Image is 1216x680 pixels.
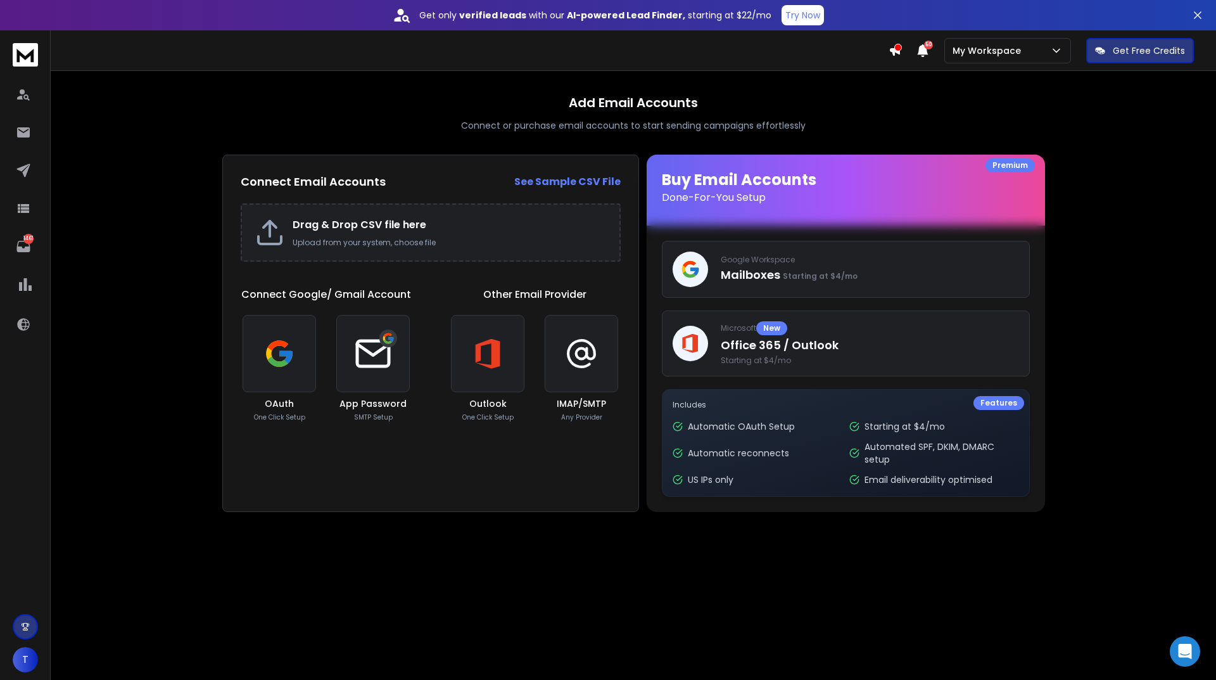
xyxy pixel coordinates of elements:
p: Automatic reconnects [688,447,789,459]
p: Get Free Credits [1113,44,1185,57]
h1: Buy Email Accounts [662,170,1030,205]
h3: App Password [339,397,407,410]
h1: Connect Google/ Gmail Account [241,287,411,302]
div: Open Intercom Messenger [1170,636,1200,667]
div: Premium [985,158,1035,172]
p: Automated SPF, DKIM, DMARC setup [864,440,1018,466]
p: Starting at $4/mo [864,420,945,433]
h3: Outlook [469,397,507,410]
button: T [13,647,38,672]
p: Any Provider [561,413,602,422]
span: Starting at $4/mo [783,271,858,281]
p: One Click Setup [462,413,514,422]
p: Connect or purchase email accounts to start sending campaigns effortlessly [461,119,806,132]
img: logo [13,43,38,67]
p: Office 365 / Outlook [721,337,1019,354]
a: 1461 [11,234,36,259]
span: 50 [924,41,933,49]
div: New [756,321,787,335]
h1: Other Email Provider [483,287,586,302]
h2: Drag & Drop CSV file here [293,217,607,233]
p: Email deliverability optimised [864,473,992,486]
a: See Sample CSV File [514,174,621,189]
h3: IMAP/SMTP [557,397,606,410]
h2: Connect Email Accounts [241,173,386,191]
p: Upload from your system, choose file [293,238,607,248]
strong: AI-powered Lead Finder, [567,9,685,22]
h1: Add Email Accounts [569,94,698,112]
p: Mailboxes [721,266,1019,284]
p: SMTP Setup [354,413,393,422]
p: Microsoft [721,321,1019,335]
p: Automatic OAuth Setup [688,420,795,433]
button: Try Now [782,5,824,25]
p: Includes [673,400,1019,410]
p: Get only with our starting at $22/mo [419,9,771,22]
div: Features [973,396,1024,410]
p: My Workspace [953,44,1026,57]
p: Try Now [785,9,820,22]
p: 1461 [23,234,34,244]
p: Done-For-You Setup [662,190,1030,205]
strong: verified leads [459,9,526,22]
h3: OAuth [265,397,294,410]
p: US IPs only [688,473,733,486]
p: One Click Setup [254,413,305,422]
span: Starting at $4/mo [721,356,1019,366]
button: Get Free Credits [1086,38,1194,63]
p: Google Workspace [721,255,1019,265]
